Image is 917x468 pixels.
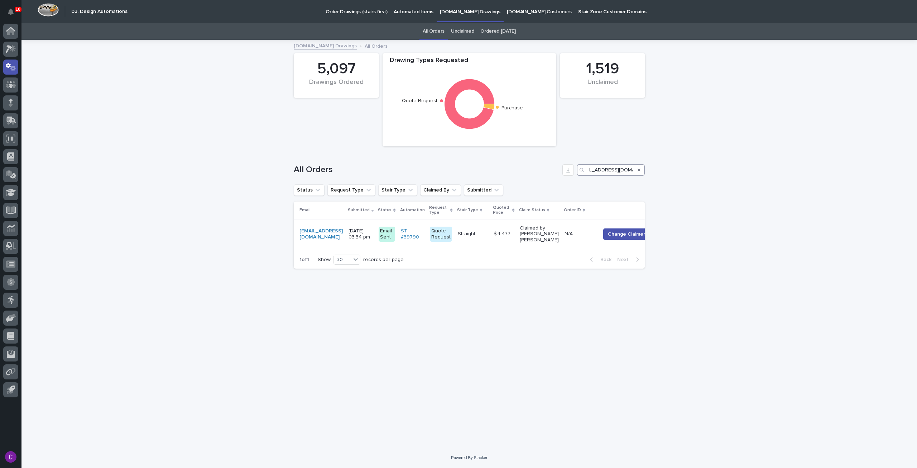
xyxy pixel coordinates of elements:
div: Email Sent [379,227,395,242]
a: [DOMAIN_NAME] Drawings [294,41,357,49]
tr: [EMAIL_ADDRESS][DOMAIN_NAME] [DATE] 03:34 pmEmail SentST #39790 Quote RequestStraightStraight $ 4... [294,219,661,249]
a: All Orders [423,23,445,40]
p: Order ID [564,206,581,214]
p: records per page [363,257,404,263]
span: Back [596,257,611,262]
p: All Orders [365,42,388,49]
p: 1 of 1 [294,251,315,269]
a: [EMAIL_ADDRESS][DOMAIN_NAME] [299,228,343,240]
p: 10 [16,7,20,12]
p: Quoted Price [493,204,511,217]
button: Notifications [3,4,18,19]
div: 30 [334,256,351,264]
p: Email [299,206,311,214]
h2: 03. Design Automations [71,9,128,15]
button: users-avatar [3,449,18,464]
p: Submitted [348,206,370,214]
button: Back [584,256,614,263]
a: Powered By Stacker [451,455,487,460]
button: Claimed By [420,184,461,196]
p: Status [378,206,392,214]
p: N/A [565,230,574,237]
p: Claim Status [519,206,545,214]
p: Automation [400,206,425,214]
button: Request Type [327,184,375,196]
p: Straight [458,230,477,237]
div: Notifications10 [9,9,18,20]
div: Quote Request [430,227,452,242]
p: Show [318,257,331,263]
a: Unclaimed [451,23,474,40]
div: Drawing Types Requested [383,57,556,68]
input: Search [577,164,645,176]
p: Request Type [429,204,449,217]
div: 1,519 [572,60,633,78]
p: Claimed by [PERSON_NAME] [PERSON_NAME] [520,225,559,243]
a: Ordered [DATE] [480,23,516,40]
button: Submitted [464,184,503,196]
a: ST #39790 [401,228,424,240]
div: Drawings Ordered [306,79,367,94]
button: Status [294,184,325,196]
button: Change Claimer [603,228,650,240]
button: Next [614,256,645,263]
text: Quote Request [402,98,437,103]
img: Workspace Logo [38,3,59,16]
text: Purchase [501,106,523,111]
p: [DATE] 03:34 pm [349,228,373,240]
p: Stair Type [457,206,478,214]
div: 5,097 [306,60,367,78]
span: Change Claimer [608,231,645,238]
div: Unclaimed [572,79,633,94]
p: $ 4,477.00 [494,230,515,237]
span: Next [617,257,633,262]
h1: All Orders [294,165,560,175]
button: Stair Type [378,184,417,196]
